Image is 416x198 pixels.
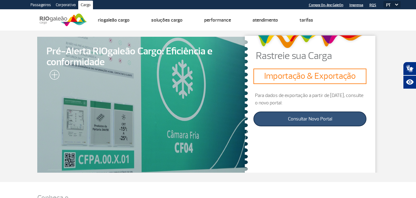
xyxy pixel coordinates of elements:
[46,70,59,82] img: leia-mais
[98,17,130,23] a: Riogaleão Cargo
[403,75,416,89] button: Abrir recursos assistivos.
[151,17,183,23] a: Soluções Cargo
[403,62,416,89] div: Plugin de acessibilidade da Hand Talk.
[349,3,363,7] a: Imprensa
[300,17,313,23] a: Tarifas
[252,17,278,23] a: Atendimento
[204,17,231,23] a: Performance
[37,37,248,173] a: Pré-Alerta RIOgaleão Cargo: Eficiência e conformidade
[253,92,366,107] p: Para dados de exportação a partir de [DATE], consulte o novo portal:
[46,46,239,68] span: Pré-Alerta RIOgaleão Cargo: Eficiência e conformidade
[370,3,376,7] a: RQS
[53,1,78,11] a: Corporativo
[256,51,379,61] p: Rastreie sua Carga
[253,112,366,126] a: Consultar Novo Portal
[78,1,93,11] a: Cargo
[255,32,365,51] img: grafismo
[256,71,364,82] h3: Importação & Exportação
[309,3,343,7] a: Compra On-line GaleOn
[403,62,416,75] button: Abrir tradutor de língua de sinais.
[28,1,53,11] a: Passageiros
